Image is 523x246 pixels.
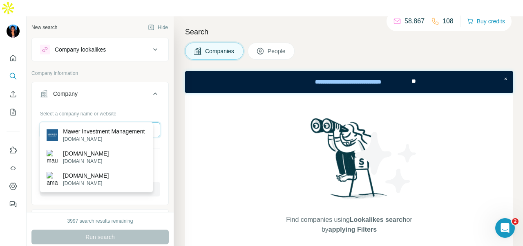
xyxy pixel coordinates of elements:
[205,47,235,55] span: Companies
[284,215,414,235] span: Find companies using or by
[63,158,109,165] p: [DOMAIN_NAME]
[268,47,286,55] span: People
[31,24,57,31] div: New search
[31,70,169,77] p: Company information
[185,26,513,38] h4: Search
[495,218,515,238] iframe: Intercom live chat
[47,150,58,165] img: mauricemawer.com
[63,127,145,135] p: Mawer Investment Management
[32,84,168,107] button: Company
[7,105,20,120] button: My lists
[32,211,168,231] button: Industry
[40,107,160,117] div: Select a company name or website
[350,216,407,223] span: Lookalikes search
[7,179,20,194] button: Dashboard
[7,69,20,84] button: Search
[47,172,58,187] img: amawer.com
[53,90,78,98] div: Company
[63,135,145,143] p: [DOMAIN_NAME]
[307,116,392,207] img: Surfe Illustration - Woman searching with binoculars
[63,172,109,180] p: [DOMAIN_NAME]
[405,16,425,26] p: 58,867
[349,126,423,199] img: Surfe Illustration - Stars
[63,180,109,187] p: [DOMAIN_NAME]
[63,149,109,158] p: [DOMAIN_NAME]
[7,51,20,65] button: Quick start
[32,40,168,59] button: Company lookalikes
[55,45,106,54] div: Company lookalikes
[7,143,20,158] button: Use Surfe on LinkedIn
[329,226,377,233] span: applying Filters
[185,71,513,93] iframe: Banner
[467,16,505,27] button: Buy credits
[443,16,454,26] p: 108
[142,21,174,34] button: Hide
[47,129,58,141] img: Mawer Investment Management
[7,25,20,38] img: Avatar
[512,218,519,225] span: 2
[7,197,20,212] button: Feedback
[7,161,20,176] button: Use Surfe API
[67,217,133,225] div: 3997 search results remaining
[7,87,20,102] button: Enrich CSV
